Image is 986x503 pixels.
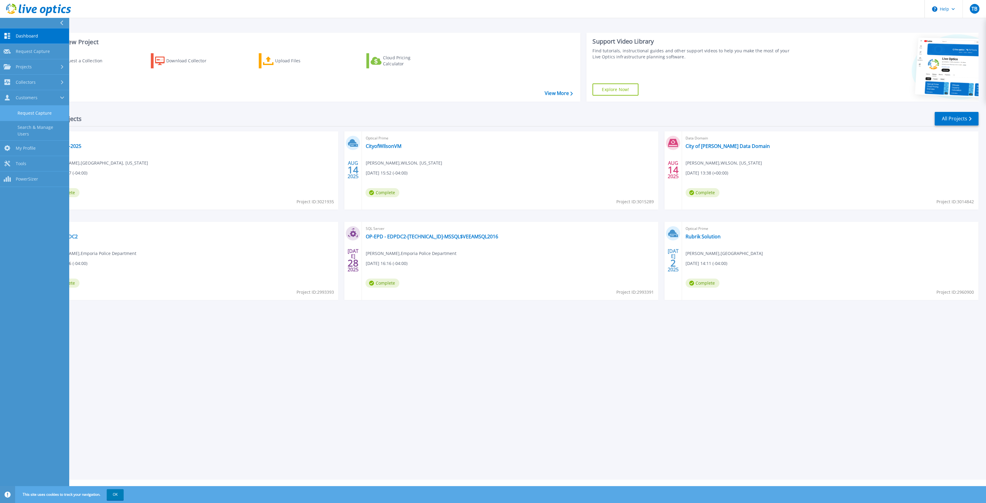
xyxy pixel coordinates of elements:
h3: Start a New Project [43,39,572,45]
a: All Projects [935,112,978,126]
span: [PERSON_NAME] , [GEOGRAPHIC_DATA], [US_STATE] [46,160,148,166]
div: [DATE] 2025 [667,249,679,271]
div: Cloud Pricing Calculator [383,55,431,67]
span: 14 [668,167,679,172]
span: [PERSON_NAME] , [GEOGRAPHIC_DATA] [686,250,763,257]
div: AUG 2025 [667,159,679,181]
span: Project ID: 3014842 [936,198,974,205]
span: [PERSON_NAME] , Emporia Police Department [365,250,456,257]
span: [DATE] 14:11 (-04:00) [686,260,727,267]
span: Collectors [16,80,36,85]
div: Request a Collection [60,55,109,67]
div: Upload Files [275,55,323,67]
span: Project ID: 2993391 [616,289,654,296]
span: Complete [365,188,399,197]
span: My Profile [16,145,36,151]
button: OK [107,489,124,500]
div: Download Collector [166,55,215,67]
span: Data Domain [686,135,975,142]
span: Request Capture [16,49,50,54]
a: OP-EPD - EDPDC2-[TECHNICAL_ID]-MSSQL$VEEAMSQL2016 [365,234,498,240]
span: Optical Prime [686,225,975,232]
a: Upload Files [259,53,326,68]
span: Projects [16,64,32,70]
span: [PERSON_NAME] , WILSON, [US_STATE] [686,160,762,166]
a: View More [545,90,573,96]
div: AUG 2025 [347,159,359,181]
span: This site uses cookies to track your navigation. [17,489,124,500]
span: Tools [16,161,26,166]
div: Support Video Library [592,38,797,45]
a: CityofWIlsonVM [365,143,401,149]
span: Optical Prime [46,135,335,142]
span: [PERSON_NAME] , WILSON, [US_STATE] [365,160,442,166]
span: PowerSizer [16,176,38,182]
span: Project ID: 2993393 [296,289,334,296]
span: [DATE] 13:38 (+00:00) [686,170,728,176]
span: [DATE] 15:52 (-04:00) [365,170,407,176]
span: 2 [670,260,676,266]
span: TB [971,6,977,11]
span: Optical Prime [46,225,335,232]
div: Find tutorials, instructional guides and other support videos to help you make the most of your L... [592,48,797,60]
span: Complete [686,188,719,197]
span: Project ID: 3015289 [616,198,654,205]
span: Complete [686,279,719,288]
span: Optical Prime [365,135,655,142]
a: Explore Now! [592,83,638,96]
a: Rubrik Solution [686,234,721,240]
span: [DATE] 16:16 (-04:00) [365,260,407,267]
span: SQL Server [365,225,655,232]
span: [PERSON_NAME] , Emporia Police Department [46,250,136,257]
span: Customers [16,95,37,100]
a: City of [PERSON_NAME] Data Domain [686,143,770,149]
span: Project ID: 3021935 [296,198,334,205]
span: Complete [365,279,399,288]
span: 28 [348,260,358,266]
a: Download Collector [151,53,218,68]
div: [DATE] 2025 [347,249,359,271]
span: Project ID: 2960900 [936,289,974,296]
a: Cloud Pricing Calculator [366,53,434,68]
a: Request a Collection [43,53,110,68]
span: 14 [348,167,358,172]
span: Dashboard [16,33,38,39]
